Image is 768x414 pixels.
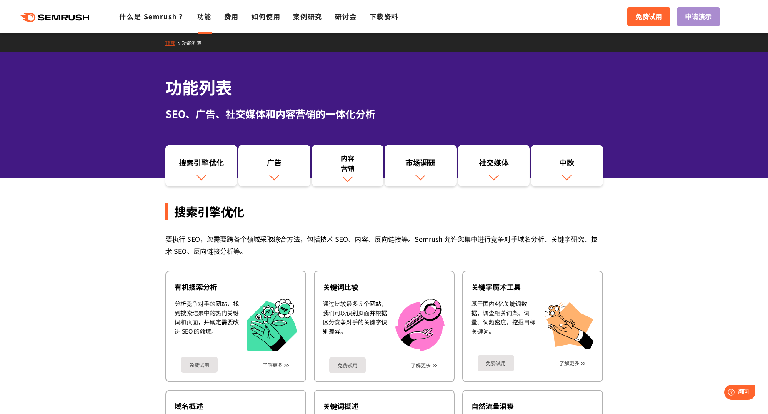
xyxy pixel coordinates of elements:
[531,145,603,186] a: 中欧
[338,361,358,369] font: 免费试用
[182,39,202,46] font: 功能列表
[323,401,358,411] font: 关键词概述
[323,281,358,292] font: 关键词比较
[635,11,662,21] font: 免费试用
[341,163,354,173] font: 营销
[165,39,182,46] a: 顶部
[165,39,175,46] font: 顶部
[627,7,670,26] a: 免费试用
[197,11,212,21] a: 功能
[175,281,217,292] font: 有机搜索分析
[175,401,203,411] font: 域名概述
[471,281,521,292] font: 关键字魔术工具
[544,299,594,349] img: 关键字魔术工具
[263,361,283,368] font: 了解更多
[685,11,712,21] font: 申请演示
[174,203,244,220] font: 搜索引擎优化
[238,145,310,186] a: 广告
[411,361,431,369] font: 了解更多
[486,359,506,366] font: 免费试用
[677,7,720,26] a: 申请演示
[293,11,322,21] a: 案例研究
[559,360,579,366] a: 了解更多
[395,299,445,351] img: 关键词比较
[559,359,579,366] font: 了解更多
[267,157,282,168] font: 广告
[559,157,574,168] font: 中欧
[165,234,598,256] font: 要执行 SEO，您需要跨各个领域采取综合方法，包括技术 SEO、内容、反向链接等。Semrush 允许您集中进行竞争对手域名分析、关键字研究、技术 SEO、反向链接分析等。
[370,11,399,21] a: 下载资料
[119,11,184,21] a: 什么是 Semrush？
[175,299,239,335] font: 分析竞争对手的网站，找到搜索结果中的热门关键词和页面，并确定需要改进 SEO 的领域。
[478,355,514,371] a: 免费试用
[165,106,375,121] font: SEO、广告、社交媒体和内容营销的一体化分析
[165,145,238,186] a: 搜索引擎优化
[458,145,530,186] a: 社交媒体
[471,401,514,411] font: 自然流量洞察
[411,362,431,368] a: 了解更多
[329,357,366,373] a: 免费试用
[247,299,297,351] img: 有机搜索分析
[182,39,208,46] a: 功能列表
[189,361,209,368] font: 免费试用
[251,11,280,21] a: 如何使用
[385,145,457,186] a: 市场调研
[165,75,232,99] font: 功能列表
[479,157,509,168] font: 社交媒体
[181,357,218,373] a: 免费试用
[179,157,224,168] font: 搜索引擎优化
[405,157,435,168] font: 市场调研
[224,11,239,21] a: 费用
[312,145,384,186] a: 内容营销
[335,11,357,21] a: 研讨会
[323,299,387,335] font: 通过比较最多 5 个网站，我们可以识别页面并根据区分竞争对手的关键字识别差异。
[341,153,354,163] font: 内容
[471,299,535,335] font: 基于国内4亿关键词数据，调查相关词条、词量、词频密度，挖掘目标关键词。
[694,381,759,405] iframe: 帮助小部件启动器
[263,362,283,368] a: 了解更多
